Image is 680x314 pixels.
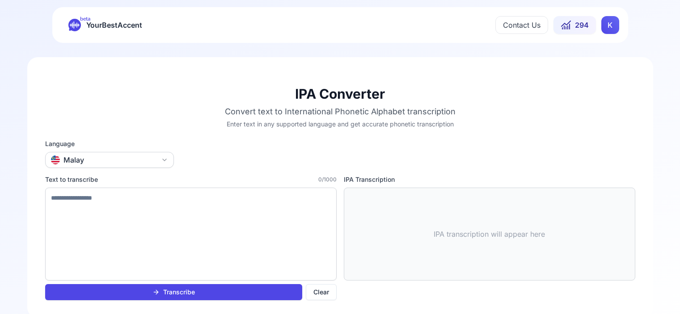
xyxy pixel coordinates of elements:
[225,120,456,129] p: Enter text in any supported language and get accurate phonetic transcription
[45,284,302,300] button: Transcribe
[318,176,337,183] span: 0 / 1000
[601,16,619,34] div: K
[152,288,195,297] div: Transcribe
[51,155,60,164] img: ms
[45,175,98,184] label: Text to transcribe
[350,193,629,275] div: IPA transcription will appear here
[80,15,90,22] span: beta
[51,155,84,165] div: Malay
[225,105,456,118] p: Convert text to International Phonetic Alphabet transcription
[553,16,596,34] button: 294
[45,139,174,148] label: Language
[86,19,142,31] span: YourBestAccent
[225,86,456,102] h1: IPA Converter
[601,16,619,34] button: KK
[306,284,337,300] button: Clear
[61,19,149,31] a: betaYourBestAccent
[344,175,395,184] label: IPA Transcription
[575,20,589,30] span: 294
[495,16,548,34] button: Contact Us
